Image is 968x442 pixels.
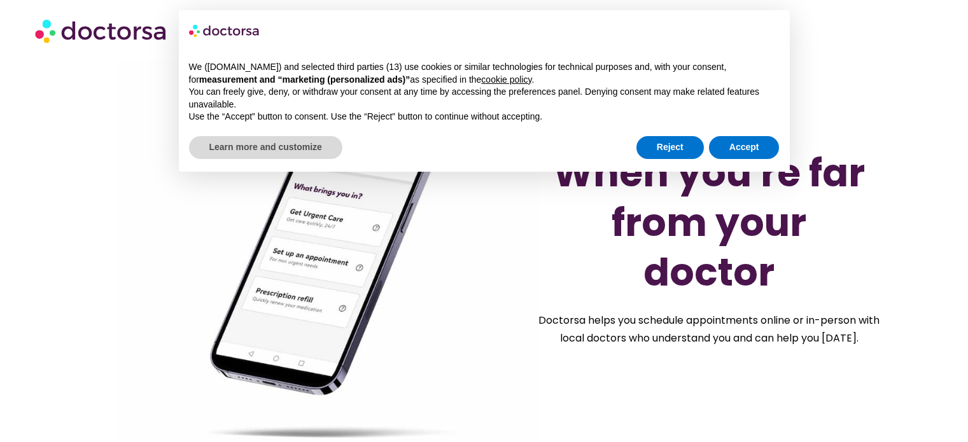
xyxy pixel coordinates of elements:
p: Doctorsa helps you schedule appointments online or in-person with local doctors who understand yo... [530,312,889,347]
img: logo [189,20,260,41]
p: Use the “Accept” button to consent. Use the “Reject” button to continue without accepting. [189,111,780,123]
strong: measurement and “marketing (personalized ads)” [199,74,410,85]
h1: When you're far from your doctor [544,148,874,297]
p: We ([DOMAIN_NAME]) and selected third parties (13) use cookies or similar technologies for techni... [189,61,780,86]
button: Learn more and customize [189,136,342,159]
p: You can freely give, deny, or withdraw your consent at any time by accessing the preferences pane... [189,86,780,111]
button: Accept [709,136,780,159]
button: Reject [636,136,704,159]
a: cookie policy [481,74,531,85]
